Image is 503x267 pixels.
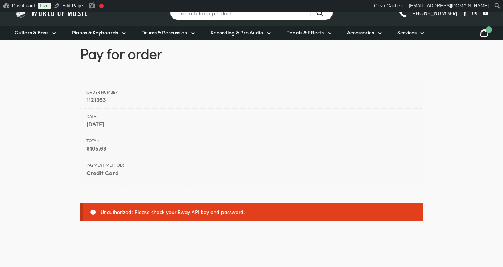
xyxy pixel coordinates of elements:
[470,234,503,267] iframe: Chat with our support team
[80,109,423,133] li: Date:
[141,29,187,36] span: Drums & Percussion
[86,95,417,104] strong: 1121953
[86,144,90,152] span: $
[80,82,423,109] li: Order number:
[286,29,324,36] span: Pedals & Effects
[86,119,417,129] strong: [DATE]
[15,29,48,36] span: Guitars & Bass
[80,157,423,184] li: Payment method:
[15,7,89,19] img: World of Music
[397,29,417,36] span: Services
[210,29,263,36] span: Recording & Pro Audio
[170,6,333,20] input: Search for a product ...
[80,43,423,63] h1: Pay for order
[86,168,417,178] strong: Credit Card
[410,10,458,16] span: [PHONE_NUMBER]
[80,133,423,157] li: Total:
[72,29,118,36] span: Pianos & Keyboards
[86,144,106,152] span: 105.69
[99,4,104,8] div: Focus keyphrase not set
[486,26,492,33] span: 1
[347,29,374,36] span: Accessories
[398,8,458,19] a: [PHONE_NUMBER]
[38,3,51,9] a: Live
[101,208,413,216] li: Unauthorized: Please check your Eway API key and password.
